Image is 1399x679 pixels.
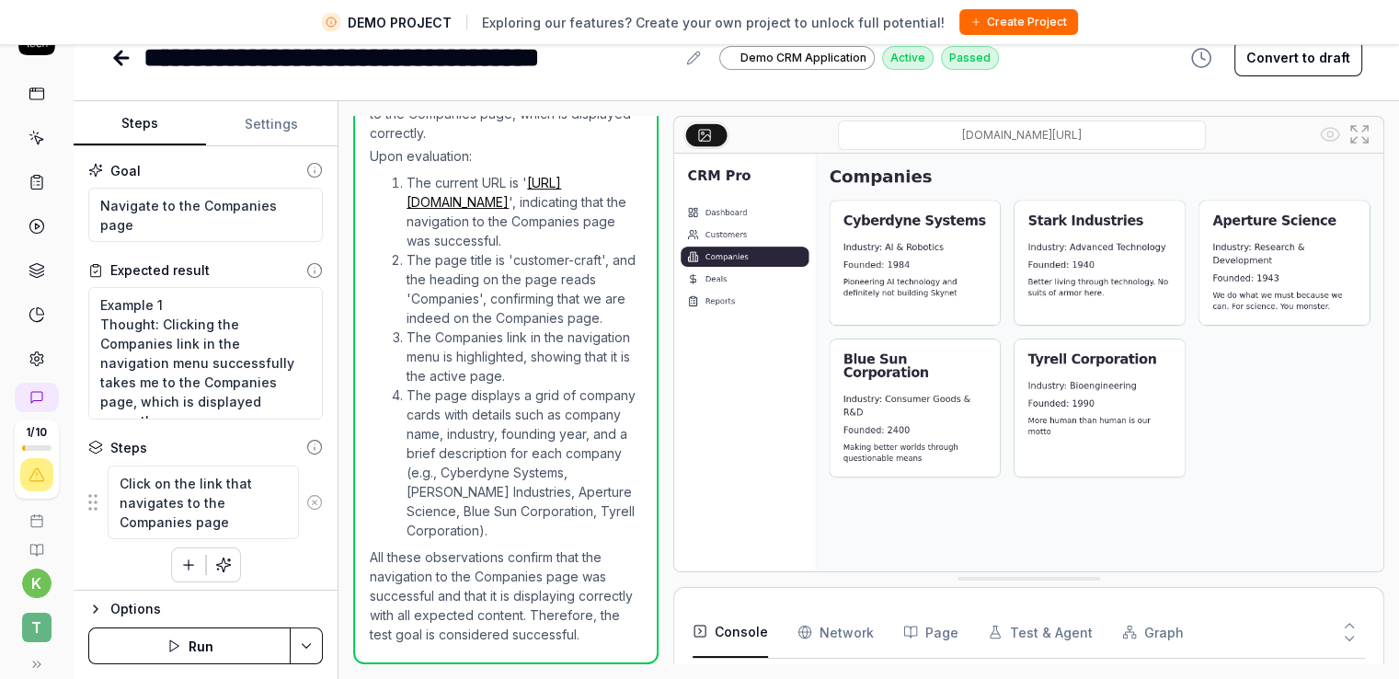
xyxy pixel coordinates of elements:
[407,328,641,386] li: The Companies link in the navigation menu is highlighted, showing that it is the active page.
[206,102,338,146] button: Settings
[674,154,1383,597] img: Screenshot
[74,102,206,146] button: Steps
[370,146,641,166] p: Upon evaluation:
[959,9,1078,35] button: Create Project
[88,465,323,541] div: Suggestions
[1179,40,1223,76] button: View version history
[7,499,65,528] a: Book a call with us
[719,45,875,70] a: Demo CRM Application
[370,547,641,644] p: All these observations confirm that the navigation to the Companies page was successful and that ...
[1315,120,1345,149] button: Show all interative elements
[88,598,323,620] button: Options
[348,13,452,32] span: DEMO PROJECT
[903,606,958,658] button: Page
[1234,40,1362,76] button: Convert to draft
[407,250,641,328] li: The page title is 'customer-craft', and the heading on the page reads 'Companies', confirming tha...
[482,13,945,32] span: Exploring our features? Create your own project to unlock full potential!
[22,569,52,598] button: k
[407,173,641,250] li: The current URL is ' ', indicating that the navigation to the Companies page was successful.
[7,528,65,558] a: Documentation
[7,598,65,646] button: T
[407,386,641,540] li: The page displays a grid of company cards with details such as company name, industry, founding y...
[299,484,329,521] button: Remove step
[797,606,874,658] button: Network
[1345,120,1374,149] button: Open in full screen
[110,161,141,180] div: Goal
[941,46,999,70] div: Passed
[15,383,59,412] a: New conversation
[22,613,52,642] span: T
[26,427,47,438] span: 1 / 10
[740,50,866,66] span: Demo CRM Application
[110,598,323,620] div: Options
[110,438,147,457] div: Steps
[1122,606,1184,658] button: Graph
[110,260,210,280] div: Expected result
[882,46,934,70] div: Active
[88,627,291,664] button: Run
[988,606,1093,658] button: Test & Agent
[693,606,768,658] button: Console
